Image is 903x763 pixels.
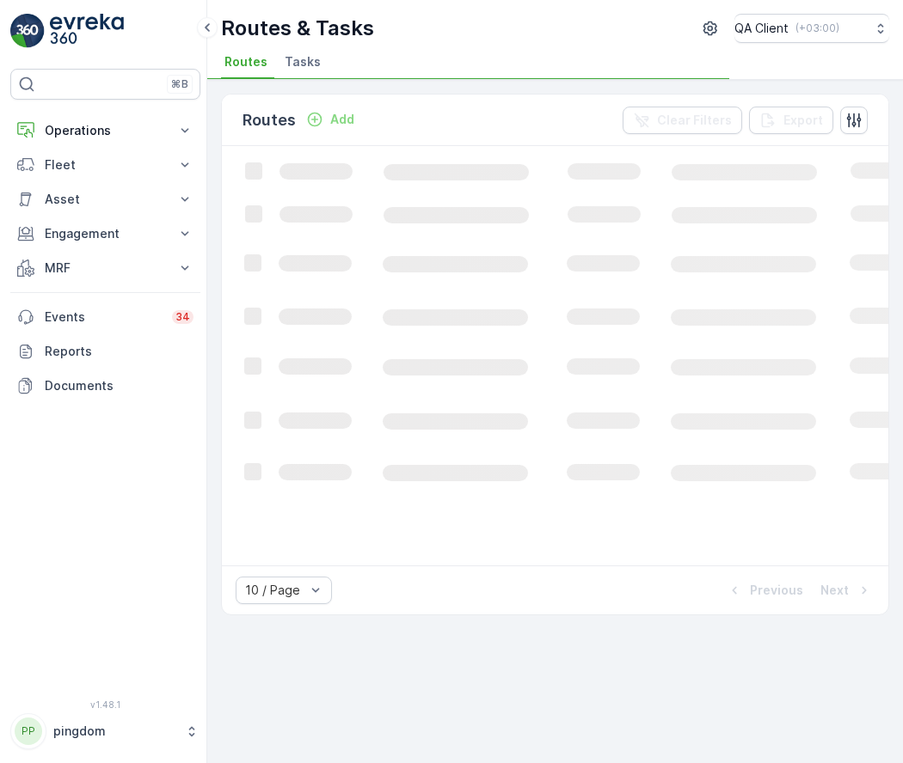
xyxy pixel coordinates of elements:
p: Reports [45,343,193,360]
button: Engagement [10,217,200,251]
button: Export [749,107,833,134]
a: Reports [10,334,200,369]
button: Clear Filters [623,107,742,134]
p: Add [330,111,354,128]
p: Export [783,112,823,129]
p: Next [820,582,849,599]
p: Events [45,308,162,326]
p: ( +03:00 ) [795,21,839,35]
p: 34 [175,310,190,324]
div: PP [15,717,42,745]
button: Operations [10,113,200,148]
button: PPpingdom [10,713,200,749]
button: Next [819,580,875,601]
p: Routes & Tasks [221,15,374,42]
img: logo_light-DOdMpM7g.png [50,14,124,48]
p: Documents [45,377,193,394]
button: Asset [10,182,200,217]
span: Routes [224,53,267,70]
p: Clear Filters [657,112,732,129]
p: ⌘B [171,77,188,91]
p: MRF [45,259,166,277]
a: Events34 [10,300,200,334]
span: Tasks [285,53,321,70]
p: Previous [750,582,803,599]
p: Fleet [45,156,166,174]
button: MRF [10,251,200,285]
p: Routes [243,108,296,132]
p: Operations [45,122,166,139]
a: Documents [10,369,200,403]
span: v 1.48.1 [10,699,200,710]
p: QA Client [734,20,789,37]
button: Fleet [10,148,200,182]
p: pingdom [53,723,176,740]
p: Asset [45,191,166,208]
p: Engagement [45,225,166,242]
img: logo [10,14,45,48]
button: Add [299,109,361,130]
button: Previous [724,580,805,601]
button: QA Client(+03:00) [734,14,889,43]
